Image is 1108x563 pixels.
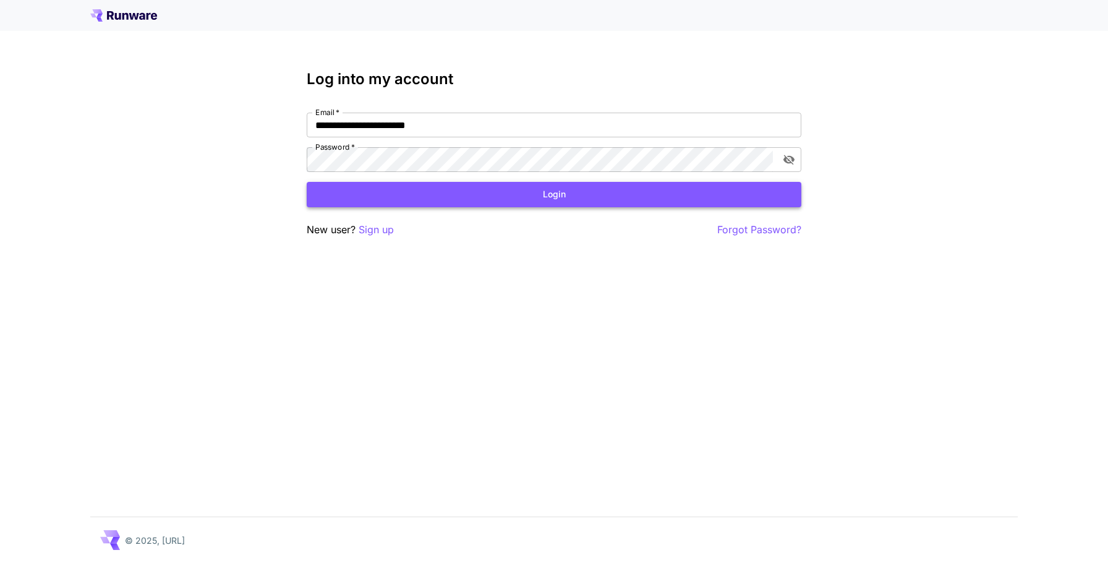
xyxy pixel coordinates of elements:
[778,148,800,171] button: toggle password visibility
[307,71,801,88] h3: Log into my account
[315,107,339,118] label: Email
[307,222,394,238] p: New user?
[315,142,355,152] label: Password
[125,534,185,547] p: © 2025, [URL]
[359,222,394,238] button: Sign up
[717,222,801,238] button: Forgot Password?
[307,182,801,207] button: Login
